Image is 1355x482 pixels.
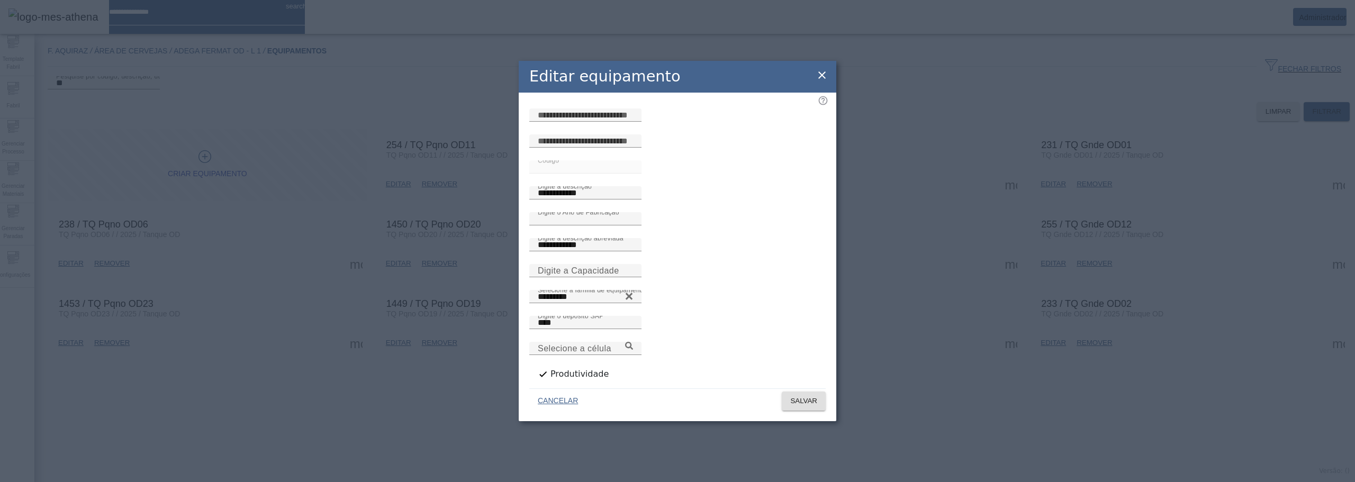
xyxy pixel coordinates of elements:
button: SALVAR [782,392,826,411]
mat-label: Digite a descrição [538,183,592,189]
mat-label: Digite a Capacidade [538,266,619,275]
mat-label: Código [538,157,559,163]
input: Number [538,342,633,355]
mat-label: Digite o depósito SAP [538,312,604,319]
span: SALVAR [790,396,817,406]
h2: Editar equipamento [529,65,681,88]
mat-label: Selecione a família de equipamento [538,286,646,293]
mat-label: Digite a descrição abreviada [538,234,624,241]
button: CANCELAR [529,392,586,411]
span: CANCELAR [538,396,578,406]
label: Produtividade [548,368,609,380]
mat-label: Selecione a célula [538,343,611,352]
mat-label: Digite o Ano de Fabricação [538,208,619,215]
input: Number [538,290,633,303]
